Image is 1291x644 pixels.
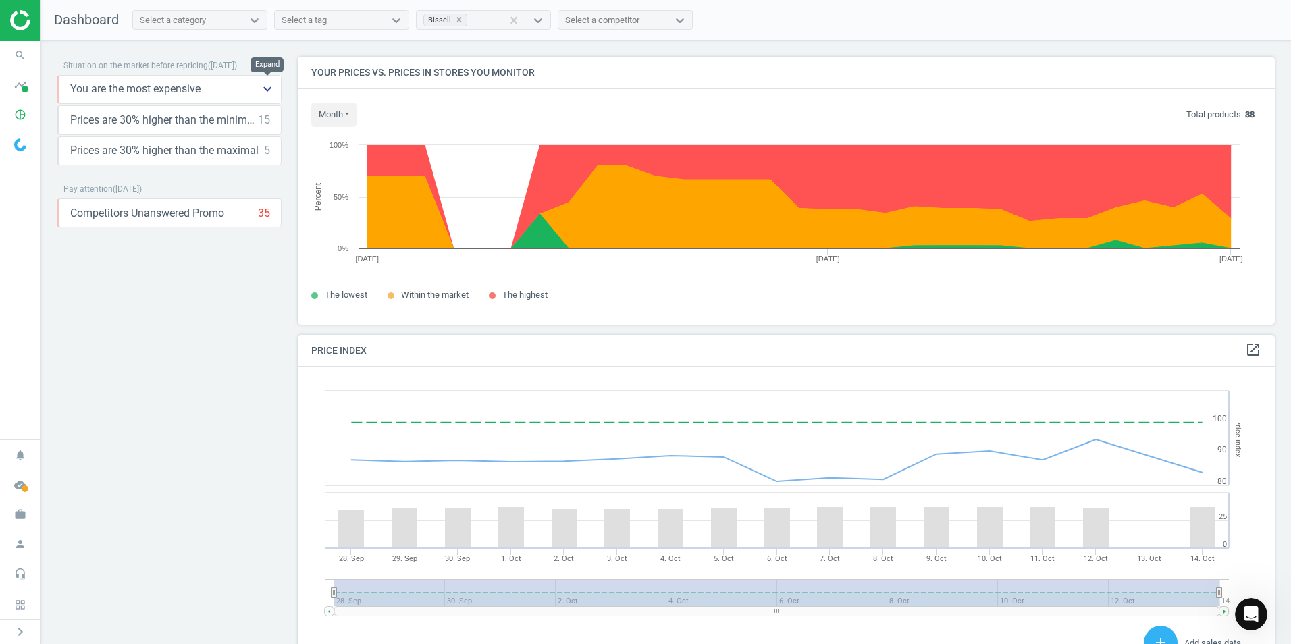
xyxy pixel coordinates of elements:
[660,554,681,563] tspan: 4. Oct
[1219,512,1227,521] text: 25
[1223,540,1227,549] text: 0
[63,184,113,194] span: Pay attention
[1245,109,1255,119] b: 38
[313,182,323,211] tspan: Percent
[978,554,1002,563] tspan: 10. Oct
[355,254,379,263] tspan: [DATE]
[1219,254,1243,263] tspan: [DATE]
[338,244,348,252] text: 0%
[501,554,521,563] tspan: 1. Oct
[1221,597,1238,606] tspan: 14. …
[816,254,840,263] tspan: [DATE]
[1234,420,1242,457] tspan: Price Index
[258,206,270,221] div: 35
[401,290,469,300] span: Within the market
[208,61,237,70] span: ( [DATE] )
[1030,554,1055,563] tspan: 11. Oct
[12,624,28,640] i: chevron_right
[264,143,270,158] div: 5
[298,335,1275,367] h4: Price Index
[70,113,258,128] span: Prices are 30% higher than the minimum
[70,143,259,158] span: Prices are 30% higher than the maximal
[330,141,348,149] text: 100%
[14,138,26,151] img: wGWNvw8QSZomAAAAABJRU5ErkJggg==
[140,14,206,26] div: Select a category
[251,57,284,72] div: Expand
[63,61,208,70] span: Situation on the market before repricing
[565,14,639,26] div: Select a competitor
[10,10,106,30] img: ajHJNr6hYgQAAAAASUVORK5CYII=
[70,206,224,221] span: Competitors Unanswered Promo
[1217,477,1227,486] text: 80
[259,81,275,97] i: keyboard_arrow_down
[254,76,281,103] button: keyboard_arrow_down
[7,72,33,98] i: timeline
[1245,342,1261,359] a: open_in_new
[424,14,452,26] div: Bissell
[607,554,627,563] tspan: 3. Oct
[820,554,840,563] tspan: 7. Oct
[7,43,33,68] i: search
[554,554,574,563] tspan: 2. Oct
[113,184,142,194] span: ( [DATE] )
[714,554,734,563] tspan: 5. Oct
[282,14,327,26] div: Select a tag
[7,102,33,128] i: pie_chart_outlined
[1190,554,1215,563] tspan: 14. Oct
[298,57,1275,88] h4: Your prices vs. prices in stores you monitor
[7,442,33,468] i: notifications
[1235,598,1267,630] iframe: Intercom live chat
[1245,342,1261,358] i: open_in_new
[1186,109,1255,121] p: Total products:
[767,554,787,563] tspan: 6. Oct
[3,623,37,641] button: chevron_right
[325,290,367,300] span: The lowest
[1217,445,1227,454] text: 90
[926,554,947,563] tspan: 9. Oct
[54,11,119,28] span: Dashboard
[311,103,357,127] button: month
[1137,554,1161,563] tspan: 13. Oct
[7,561,33,587] i: headset_mic
[7,531,33,557] i: person
[70,82,201,97] span: You are the most expensive
[502,290,548,300] span: The highest
[334,193,348,201] text: 50%
[339,554,364,563] tspan: 28. Sep
[1084,554,1108,563] tspan: 12. Oct
[392,554,417,563] tspan: 29. Sep
[7,472,33,498] i: cloud_done
[7,502,33,527] i: work
[258,113,270,128] div: 15
[445,554,470,563] tspan: 30. Sep
[873,554,893,563] tspan: 8. Oct
[1213,414,1227,423] text: 100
